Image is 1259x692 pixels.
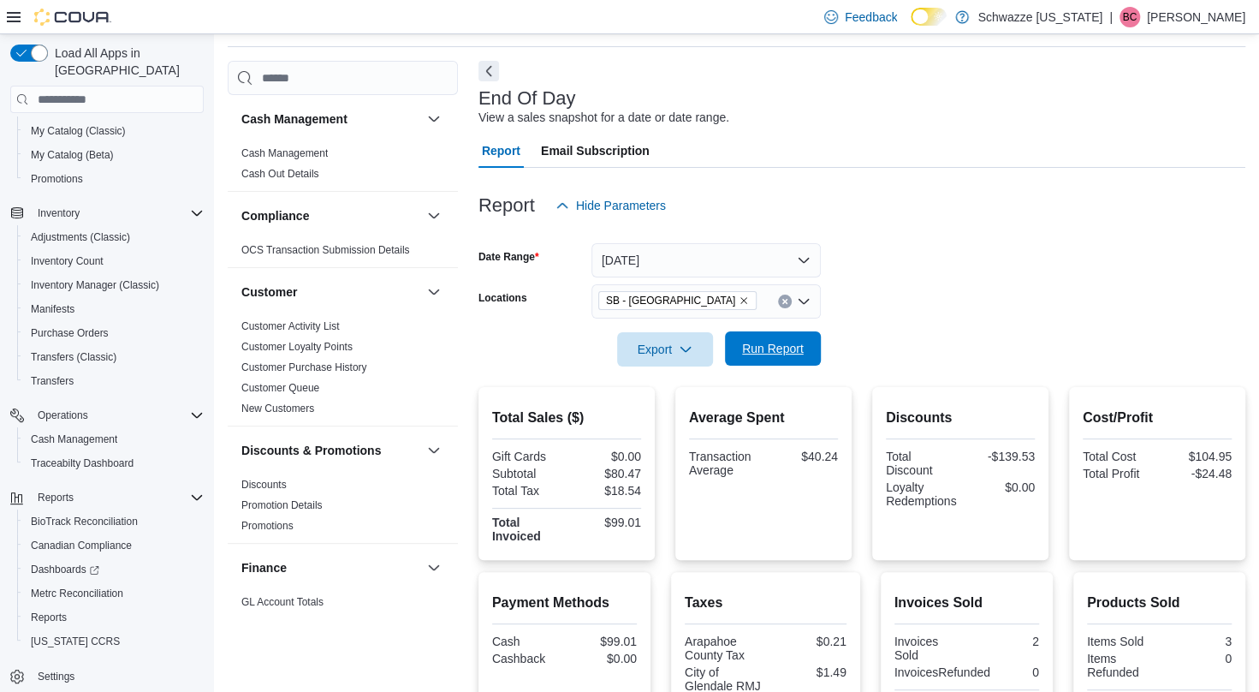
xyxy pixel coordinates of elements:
[241,146,328,160] span: Cash Management
[478,61,499,81] button: Next
[492,652,561,665] div: Cashback
[478,250,539,264] label: Date Range
[24,275,204,295] span: Inventory Manager (Classic)
[1162,635,1232,648] div: 3
[478,291,527,305] label: Locations
[894,635,964,662] div: Invoices Sold
[627,332,703,367] span: Export
[241,403,314,415] a: New Customers
[31,487,204,508] span: Reports
[3,486,211,510] button: Reports
[591,243,821,277] button: [DATE]
[24,607,74,628] a: Reports
[742,340,804,357] span: Run Report
[241,382,319,394] a: Customer Queue
[241,595,324,609] span: GL Account Totals
[241,110,347,128] h3: Cash Management
[24,299,81,319] a: Manifests
[1083,450,1154,463] div: Total Cost
[492,467,563,480] div: Subtotal
[241,596,324,608] a: GL Account Totals
[570,450,641,463] div: $0.00
[3,201,211,225] button: Inventory
[3,403,211,427] button: Operations
[977,7,1102,27] p: Schwazze [US_STATE]
[886,480,957,508] div: Loyalty Redemptions
[567,652,637,665] div: $0.00
[17,427,211,451] button: Cash Management
[598,291,757,310] span: SB - Glendale
[38,206,80,220] span: Inventory
[17,167,211,191] button: Promotions
[31,374,74,388] span: Transfers
[576,197,666,214] span: Hide Parameters
[894,665,990,679] div: InvoicesRefunded
[739,295,749,306] button: Remove SB - Glendale from selection in this group
[31,230,130,244] span: Adjustments (Classic)
[24,511,204,532] span: BioTrack Reconciliation
[241,442,420,459] button: Discounts & Promotions
[17,558,211,582] a: Dashboards
[17,225,211,249] button: Adjustments (Classic)
[241,520,294,532] a: Promotions
[482,134,520,168] span: Report
[424,206,444,226] button: Compliance
[31,487,80,508] button: Reports
[911,8,947,26] input: Dark Mode
[24,631,127,652] a: [US_STATE] CCRS
[1162,652,1232,665] div: 0
[567,635,637,648] div: $99.01
[845,9,897,26] span: Feedback
[241,361,367,374] span: Customer Purchase History
[34,9,111,26] img: Cova
[24,535,139,556] a: Canadian Compliance
[3,664,211,689] button: Settings
[769,665,846,679] div: $1.49
[228,592,458,640] div: Finance
[911,26,912,27] span: Dark Mode
[24,251,110,271] a: Inventory Count
[38,670,74,683] span: Settings
[31,666,81,687] a: Settings
[570,467,641,480] div: $80.47
[17,345,211,369] button: Transfers (Classic)
[241,110,420,128] button: Cash Management
[492,450,563,463] div: Gift Cards
[17,369,211,393] button: Transfers
[241,167,319,181] span: Cash Out Details
[767,450,838,463] div: $40.24
[31,326,109,340] span: Purchase Orders
[24,347,123,367] a: Transfers (Classic)
[17,273,211,297] button: Inventory Manager (Classic)
[241,479,287,491] a: Discounts
[31,665,204,687] span: Settings
[31,515,138,528] span: BioTrack Reconciliation
[24,511,145,532] a: BioTrack Reconciliation
[1161,467,1232,480] div: -$24.48
[38,491,74,504] span: Reports
[31,254,104,268] span: Inventory Count
[1087,652,1156,679] div: Items Refunded
[241,498,323,512] span: Promotion Details
[617,332,713,367] button: Export
[17,321,211,345] button: Purchase Orders
[228,240,458,267] div: Compliance
[24,347,204,367] span: Transfers (Classic)
[424,109,444,129] button: Cash Management
[241,319,340,333] span: Customer Activity List
[31,302,74,316] span: Manifests
[541,134,650,168] span: Email Subscription
[24,299,204,319] span: Manifests
[241,207,309,224] h3: Compliance
[478,88,576,109] h3: End Of Day
[24,559,204,580] span: Dashboards
[241,341,353,353] a: Customer Loyalty Points
[31,432,117,446] span: Cash Management
[424,282,444,302] button: Customer
[886,450,957,477] div: Total Discount
[778,295,792,308] button: Clear input
[24,631,204,652] span: Washington CCRS
[492,484,563,498] div: Total Tax
[241,340,353,354] span: Customer Loyalty Points
[1119,7,1140,27] div: Brennan Croy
